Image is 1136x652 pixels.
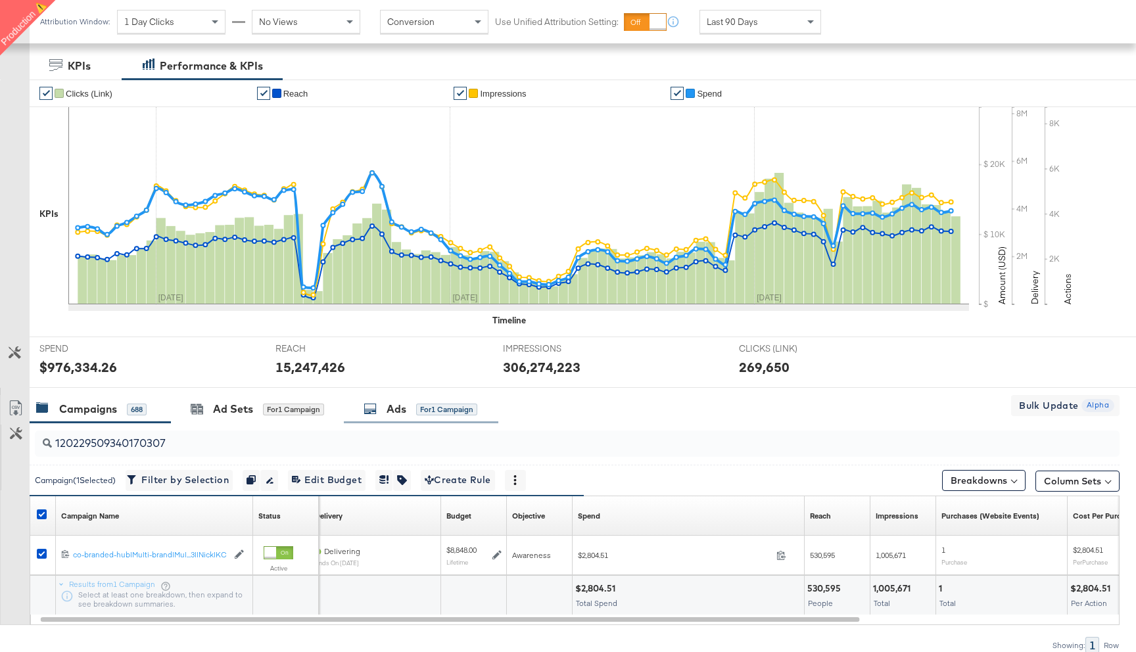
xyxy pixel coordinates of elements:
span: IMPRESSIONS [503,342,602,355]
span: Reach [283,89,308,99]
button: Edit Budget [288,470,366,491]
a: Reflects the ability of your Ad Campaign to achieve delivery based on ad states, schedule and bud... [315,511,343,521]
label: Active [264,564,293,572]
a: The total amount spent to date. [578,511,600,521]
div: Budget [446,511,471,521]
div: 1 [939,582,946,595]
div: Performance & KPIs [160,58,263,74]
div: 306,274,223 [503,358,580,377]
a: ✔ [39,87,53,100]
sub: Purchase [941,558,967,566]
button: Bulk Update Alpha [1011,395,1120,416]
text: Delivery [1029,271,1041,304]
a: ✔ [257,87,270,100]
div: 1,005,671 [873,582,914,595]
div: Purchases (Website Events) [941,511,1039,521]
span: Bulk Update [1019,398,1078,414]
div: Attribution Window: [39,17,110,26]
span: Conversion [387,16,435,28]
text: Actions [1062,273,1074,304]
div: Timeline [492,314,526,327]
label: Use Unified Attribution Setting: [495,16,619,28]
div: Reach [810,511,831,521]
div: 688 [127,404,147,415]
span: $2,804.51 [578,550,771,560]
span: 530,595 [810,550,835,560]
div: $976,334.26 [39,358,117,377]
div: Ads [387,402,406,417]
div: 269,650 [739,358,790,377]
a: ✔ [671,87,684,100]
a: The number of times your ad was served. On mobile apps an ad is counted as served the first time ... [876,511,918,521]
span: Filter by Selection [130,472,229,488]
div: Impressions [876,511,918,521]
span: Per Action [1071,598,1107,608]
span: Spend [697,89,722,99]
div: Delivery [315,511,343,521]
a: The number of people your ad was served to. [810,511,831,521]
span: Awareness [512,550,551,560]
sub: Lifetime [446,558,468,566]
div: KPIs [39,208,59,220]
div: for 1 Campaign [263,404,324,415]
div: Status [258,511,281,521]
span: SPEND [39,342,138,355]
button: Breakdowns [942,470,1026,491]
div: Ad Sets [213,402,253,417]
div: $2,804.51 [1070,582,1114,595]
button: Column Sets [1035,471,1120,492]
a: The maximum amount you're willing to spend on your ads, on average each day or over the lifetime ... [446,511,471,521]
span: Total Spend [576,598,617,608]
a: Your campaign name. [61,511,119,521]
div: Campaign ( 1 Selected) [35,475,116,486]
span: Edit Budget [292,472,362,488]
a: co-branded-hub|Multi-brand|Mul...3||Nick|KC [73,549,227,561]
sub: Per Purchase [1073,558,1108,566]
div: KPIs [68,58,91,74]
sub: ends on [DATE] [315,559,360,567]
div: $8,848.00 [446,545,477,555]
div: Row [1103,641,1120,650]
div: Objective [512,511,545,521]
div: 530,595 [807,582,845,595]
div: Campaigns [59,402,117,417]
div: co-branded-hub|Multi-brand|Mul...3||Nick|KC [73,549,227,560]
a: The number of times a purchase was made tracked by your Custom Audience pixel on your website aft... [941,511,1039,521]
span: Total [939,598,956,608]
span: Create Rule [425,472,491,488]
a: Your campaign's objective. [512,511,545,521]
input: Search Campaigns by Name, ID or Objective [52,425,1021,451]
div: Spend [578,511,600,521]
span: 1,005,671 [876,550,906,560]
a: Shows the current state of your Ad Campaign. [258,511,281,521]
span: 1 [941,545,945,555]
span: No Views [259,16,298,28]
span: 1 Day Clicks [124,16,174,28]
a: ✔ [454,87,467,100]
span: CLICKS (LINK) [739,342,838,355]
span: Impressions [480,89,526,99]
span: Total [874,598,890,608]
span: $2,804.51 [1073,545,1103,555]
span: Last 90 Days [707,16,758,28]
button: Filter by Selection [126,470,233,491]
div: Campaign Name [61,511,119,521]
span: Alpha [1081,399,1114,411]
span: Clicks (Link) [66,89,112,99]
span: Delivering [324,546,360,556]
text: Amount (USD) [996,246,1008,304]
div: Showing: [1052,641,1085,650]
div: $2,804.51 [575,582,619,595]
button: Create Rule [421,470,495,491]
span: REACH [275,342,374,355]
div: for 1 Campaign [416,404,477,415]
div: 15,247,426 [275,358,345,377]
span: People [808,598,833,608]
